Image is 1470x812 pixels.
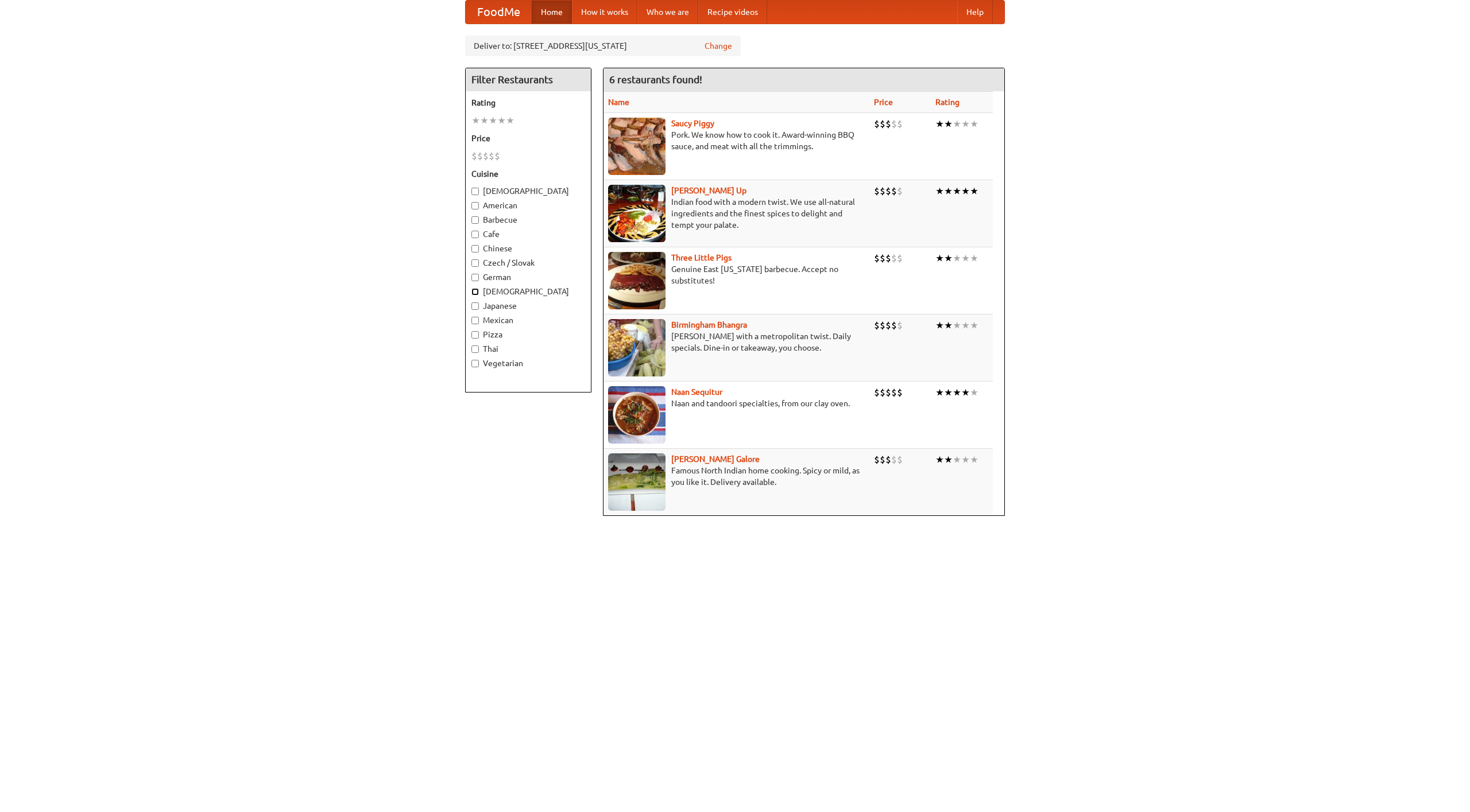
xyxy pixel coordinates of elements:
[944,386,953,399] li: ★
[471,300,585,312] label: Japanese
[608,331,865,353] p: [PERSON_NAME] with a metropolitan twist. Daily specials. Dine-in or takeaway, you choose.
[953,252,961,265] li: ★
[944,453,953,466] li: ★
[471,331,479,339] input: Pizza
[671,454,760,464] b: [PERSON_NAME] Galore
[935,252,944,265] li: ★
[671,387,722,397] a: Naan Sequitur
[494,150,500,162] li: $
[471,358,585,369] label: Vegetarian
[608,386,666,444] img: naansequitur.jpg
[471,288,479,296] input: [DEMOGRAPHIC_DATA]
[471,343,585,355] label: Thai
[953,118,961,130] li: ★
[671,186,746,195] a: [PERSON_NAME] Up
[935,453,944,466] li: ★
[970,118,978,130] li: ★
[953,185,961,197] li: ★
[471,360,479,367] input: Vegetarian
[466,1,532,24] a: FoodMe
[471,329,585,340] label: Pizza
[471,259,479,267] input: Czech / Slovak
[466,68,591,91] h4: Filter Restaurants
[970,319,978,332] li: ★
[970,185,978,197] li: ★
[874,319,880,332] li: $
[961,118,970,130] li: ★
[608,453,666,511] img: currygalore.jpg
[953,319,961,332] li: ★
[944,252,953,265] li: ★
[471,274,479,281] input: German
[471,114,480,127] li: ★
[471,150,477,162] li: $
[891,252,897,265] li: $
[471,133,585,144] h5: Price
[471,314,585,326] label: Mexican
[885,185,891,197] li: $
[608,118,666,175] img: saucy.jpg
[471,168,585,180] h5: Cuisine
[671,320,747,329] a: Birmingham Bhangra
[885,252,891,265] li: $
[471,302,479,310] input: Japanese
[874,98,893,107] a: Price
[608,398,865,409] p: Naan and tandoori specialties, from our clay oven.
[970,386,978,399] li: ★
[483,150,489,162] li: $
[891,453,897,466] li: $
[935,319,944,332] li: ★
[970,252,978,265] li: ★
[897,453,903,466] li: $
[891,185,897,197] li: $
[874,252,880,265] li: $
[961,185,970,197] li: ★
[471,97,585,108] h5: Rating
[608,129,865,152] p: Pork. We know how to cook it. Award-winning BBQ sauce, and meat with all the trimmings.
[961,319,970,332] li: ★
[944,118,953,130] li: ★
[489,114,497,127] li: ★
[891,118,897,130] li: $
[897,185,903,197] li: $
[874,453,880,466] li: $
[897,386,903,399] li: $
[471,286,585,297] label: [DEMOGRAPHIC_DATA]
[471,345,479,353] input: Thai
[891,319,897,332] li: $
[885,386,891,399] li: $
[471,231,479,238] input: Cafe
[465,36,741,56] div: Deliver to: [STREET_ADDRESS][US_STATE]
[880,386,885,399] li: $
[608,98,629,107] a: Name
[880,453,885,466] li: $
[471,214,585,226] label: Barbecue
[489,150,494,162] li: $
[874,185,880,197] li: $
[608,185,666,242] img: curryup.jpg
[944,185,953,197] li: ★
[532,1,572,24] a: Home
[897,252,903,265] li: $
[471,271,585,283] label: German
[880,319,885,332] li: $
[705,40,732,52] a: Change
[608,319,666,376] img: bhangra.jpg
[671,119,714,128] a: Saucy Piggy
[957,1,993,24] a: Help
[471,216,479,224] input: Barbecue
[874,118,880,130] li: $
[608,252,666,309] img: littlepigs.jpg
[471,245,479,252] input: Chinese
[609,74,702,85] ng-pluralize: 6 restaurants found!
[698,1,767,24] a: Recipe videos
[874,386,880,399] li: $
[961,386,970,399] li: ★
[572,1,637,24] a: How it works
[935,118,944,130] li: ★
[885,453,891,466] li: $
[608,465,865,488] p: Famous North Indian home cooking. Spicy or mild, as you like it. Delivery available.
